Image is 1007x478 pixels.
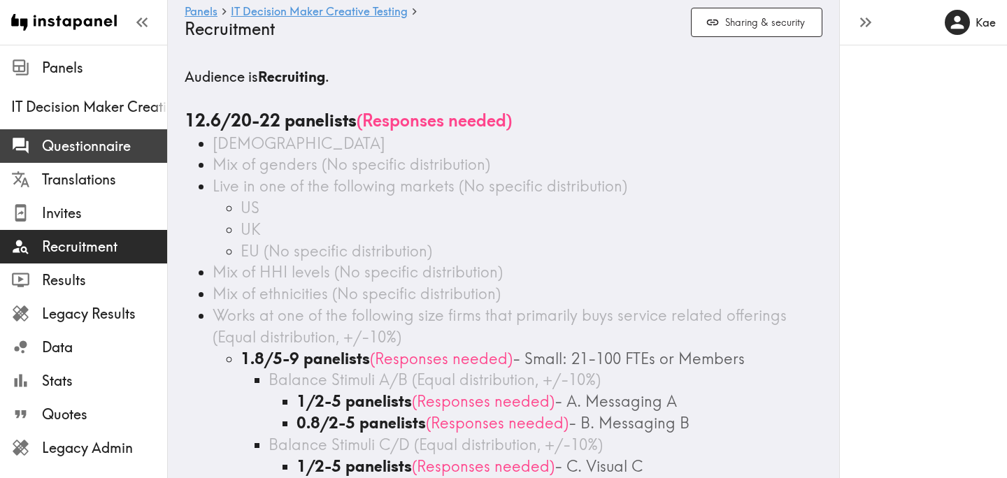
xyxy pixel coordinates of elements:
[555,456,643,476] span: - C. Visual C
[42,203,167,223] span: Invites
[213,305,787,347] span: Works at one of the following size firms that primarily buys service related offerings (Equal dis...
[42,136,167,156] span: Questionnaire
[691,8,822,38] button: Sharing & security
[370,349,513,368] span: ( Responses needed )
[269,370,601,389] span: Balance Stimuli A/B (Equal distribution, +/-10%)
[185,6,217,19] a: Panels
[241,349,370,368] b: 1.8/5-9 panelists
[297,413,426,433] b: 0.8/2-5 panelists
[258,68,325,85] b: Recruiting
[42,237,167,256] span: Recruitment
[42,405,167,424] span: Quotes
[213,176,627,196] span: Live in one of the following markets (No specific distribution)
[42,304,167,324] span: Legacy Results
[11,97,167,117] span: IT Decision Maker Creative Testing
[357,110,512,131] span: ( Responses needed )
[213,262,503,282] span: Mix of HHI levels (No specific distribution)
[569,413,690,433] span: - B. Messaging B
[42,438,167,458] span: Legacy Admin
[42,270,167,290] span: Results
[213,154,490,174] span: Mix of genders (No specific distribution)
[231,6,408,19] a: IT Decision Maker Creative Testing
[185,67,822,87] h5: Audience is .
[297,456,412,476] b: 1/2-5 panelists
[42,58,167,78] span: Panels
[241,198,259,217] span: US
[269,435,603,454] span: Balance Stimuli C/D (Equal distribution, +/-10%)
[42,170,167,189] span: Translations
[241,219,261,239] span: UK
[185,19,680,39] h4: Recruitment
[976,15,996,30] h6: Kae
[412,456,555,476] span: ( Responses needed )
[185,110,357,131] b: 12.6/20-22 panelists
[297,391,412,411] b: 1/2-5 panelists
[241,241,432,261] span: EU (No specific distribution)
[426,413,569,433] span: ( Responses needed )
[213,133,385,153] span: [DEMOGRAPHIC_DATA]
[42,338,167,357] span: Data
[555,391,677,411] span: - A. Messaging A
[42,371,167,391] span: Stats
[213,284,501,303] span: Mix of ethnicities (No specific distribution)
[412,391,555,411] span: ( Responses needed )
[513,349,745,368] span: - Small: 21-100 FTEs or Members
